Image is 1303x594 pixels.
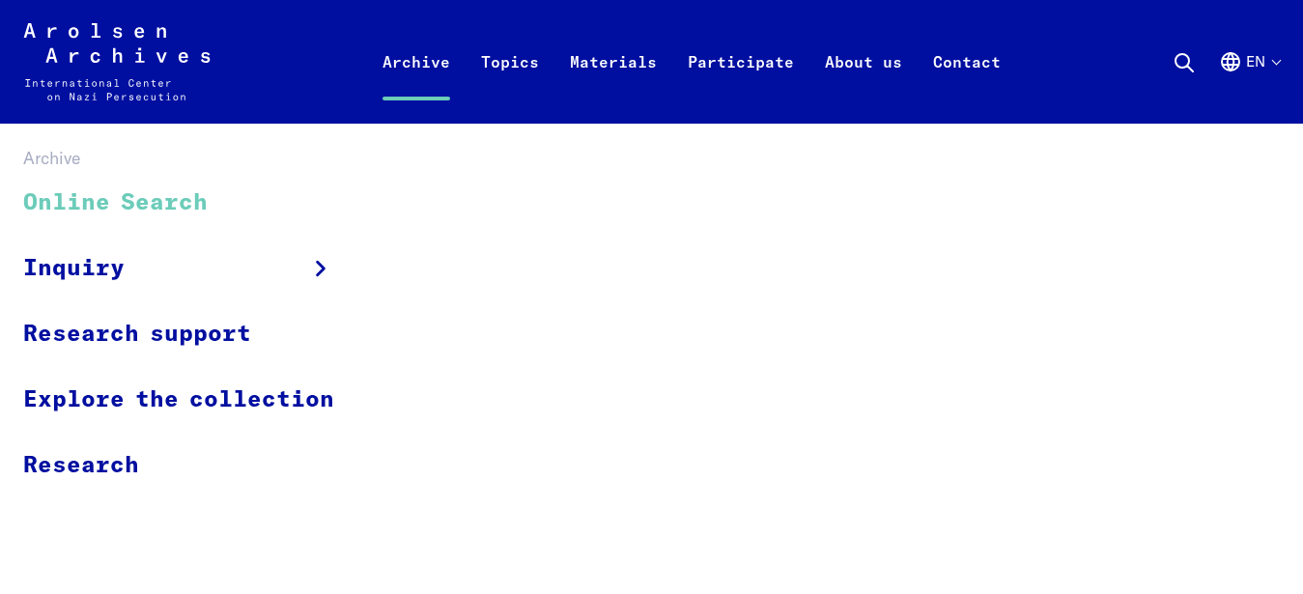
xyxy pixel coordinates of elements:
[918,46,1016,124] a: Contact
[23,433,359,497] a: Research
[554,46,672,124] a: Materials
[809,46,918,124] a: About us
[367,46,466,124] a: Archive
[23,367,359,433] a: Explore the collection
[672,46,809,124] a: Participate
[23,251,125,286] span: Inquiry
[1219,50,1280,120] button: English, language selection
[367,23,1016,100] nav: Primary
[23,171,359,497] ul: Archive
[23,236,359,301] a: Inquiry
[23,301,359,367] a: Research support
[23,171,359,236] a: Online Search
[466,46,554,124] a: Topics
